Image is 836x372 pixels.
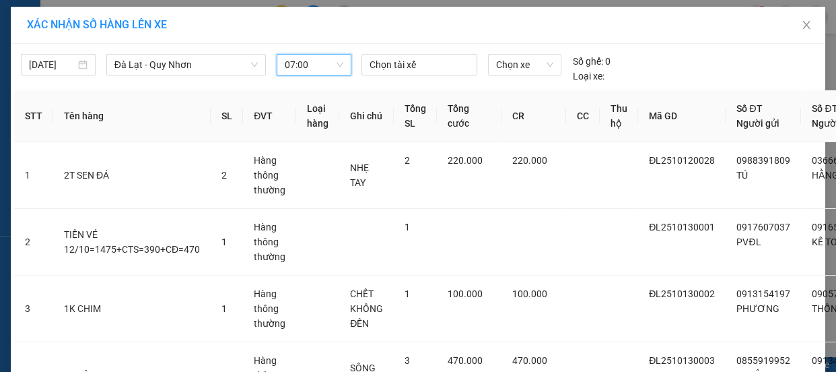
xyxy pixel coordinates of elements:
[243,90,296,142] th: ĐVT
[285,55,343,75] span: 07:00
[14,90,53,142] th: STT
[572,54,602,69] span: Số ghế:
[243,276,296,342] td: Hàng thông thường
[405,355,410,366] span: 3
[736,155,790,166] span: 0988391809
[572,54,610,69] div: 0
[14,142,53,209] td: 1
[649,288,715,299] span: ĐL2510130002
[736,237,761,247] span: PVĐL
[53,90,211,142] th: Tên hàng
[14,209,53,276] td: 2
[501,90,566,142] th: CR
[512,288,547,299] span: 100.000
[736,103,762,114] span: Số ĐT
[600,90,638,142] th: Thu hộ
[512,155,547,166] span: 220.000
[394,90,437,142] th: Tổng SL
[221,303,227,314] span: 1
[296,90,339,142] th: Loại hàng
[736,170,748,181] span: TÚ
[736,222,790,232] span: 0917607037
[496,55,553,75] span: Chọn xe
[221,170,227,181] span: 2
[566,90,600,142] th: CC
[27,18,167,31] span: XÁC NHẬN SỐ HÀNG LÊN XE
[649,222,715,232] span: ĐL2510130001
[448,355,483,366] span: 470.000
[736,118,779,129] span: Người gửi
[512,355,547,366] span: 470.000
[572,69,604,84] span: Loại xe:
[211,90,243,142] th: SL
[339,90,394,142] th: Ghi chú
[801,20,812,30] span: close
[221,237,227,247] span: 1
[638,90,726,142] th: Mã GD
[649,155,715,166] span: ĐL2510120028
[243,209,296,276] td: Hàng thông thường
[405,222,410,232] span: 1
[736,303,779,314] span: PHƯƠNG
[53,209,211,276] td: TIỀN VÉ 12/10=1475+CTS=390+CĐ=470
[350,288,383,329] span: CHẾT KHÔNG ĐỀN
[29,57,75,72] input: 13/10/2025
[405,288,410,299] span: 1
[405,155,410,166] span: 2
[114,55,258,75] span: Đà Lạt - Quy Nhơn
[53,142,211,209] td: 2T SEN ĐÁ
[448,288,483,299] span: 100.000
[350,162,369,188] span: NHẸ TAY
[649,355,715,366] span: ĐL2510130003
[14,276,53,342] td: 3
[53,276,211,342] td: 1K CHIM
[448,155,483,166] span: 220.000
[243,142,296,209] td: Hàng thông thường
[437,90,501,142] th: Tổng cước
[736,355,790,366] span: 0855919952
[250,61,258,69] span: down
[736,288,790,299] span: 0913154197
[788,7,825,44] button: Close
